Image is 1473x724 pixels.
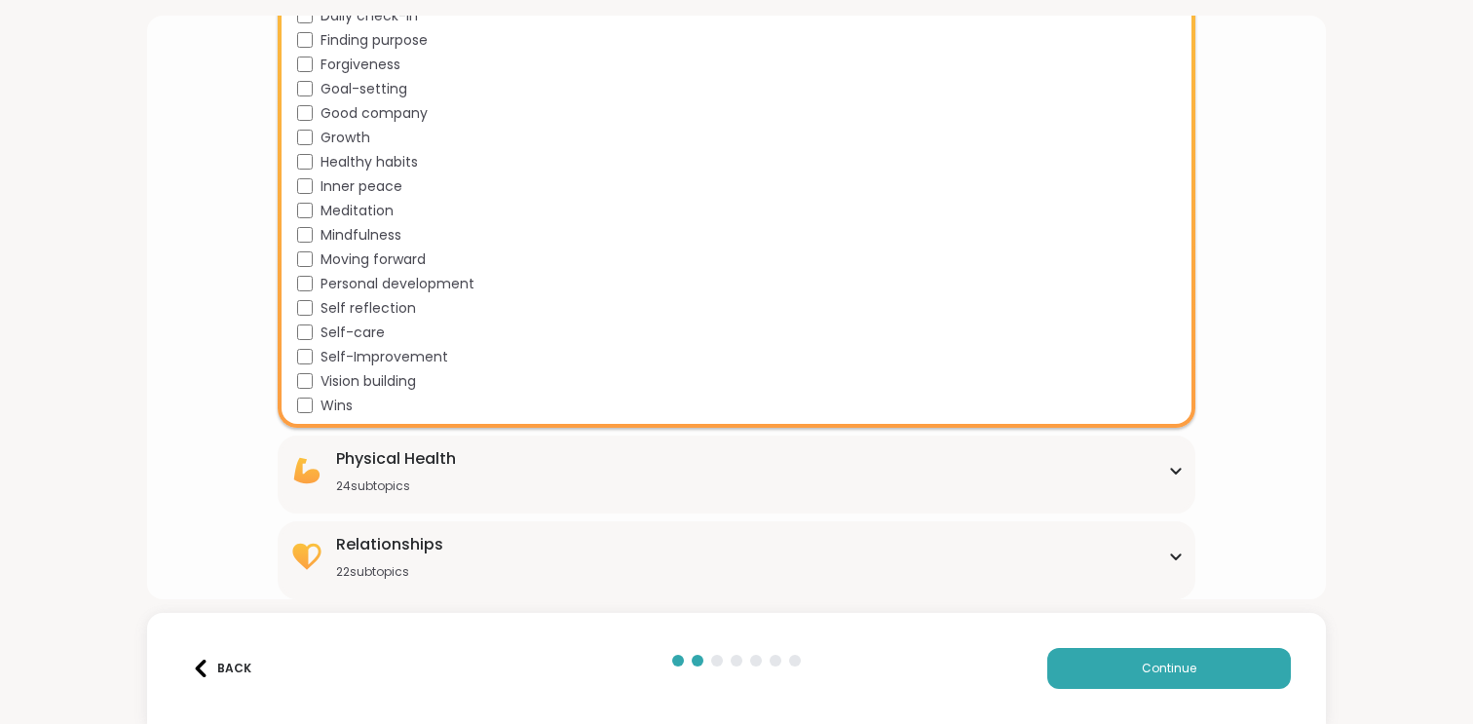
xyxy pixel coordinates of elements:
[321,371,416,392] span: Vision building
[336,533,443,556] div: Relationships
[336,564,443,580] div: 22 subtopics
[321,6,418,26] span: Daily check-in
[1142,660,1196,677] span: Continue
[321,152,418,172] span: Healthy habits
[321,323,385,343] span: Self-care
[321,128,370,148] span: Growth
[321,176,402,197] span: Inner peace
[321,30,428,51] span: Finding purpose
[192,660,251,677] div: Back
[336,478,456,494] div: 24 subtopics
[321,347,448,367] span: Self-Improvement
[321,396,353,416] span: Wins
[321,79,407,99] span: Goal-setting
[1047,648,1291,689] button: Continue
[321,225,401,246] span: Mindfulness
[336,447,456,471] div: Physical Health
[182,648,260,689] button: Back
[321,201,394,221] span: Meditation
[321,298,416,319] span: Self reflection
[321,103,428,124] span: Good company
[321,55,400,75] span: Forgiveness
[321,249,426,270] span: Moving forward
[321,274,474,294] span: Personal development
